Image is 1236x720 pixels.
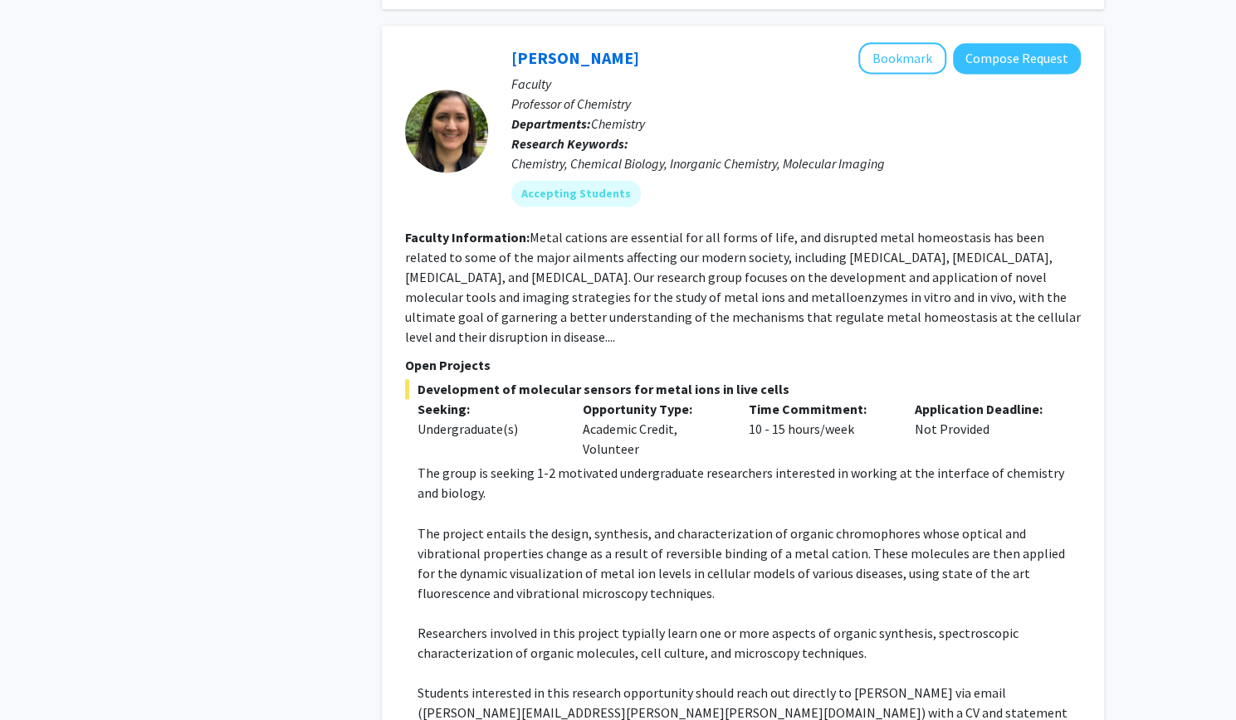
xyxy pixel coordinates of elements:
p: Open Projects [405,355,1081,375]
b: Departments: [511,115,591,132]
p: Professor of Chemistry [511,94,1081,114]
p: Faculty [511,74,1081,94]
fg-read-more: Metal cations are essential for all forms of life, and disrupted metal homeostasis has been relat... [405,229,1081,345]
b: Faculty Information: [405,229,530,246]
p: Opportunity Type: [583,399,724,419]
button: Add Daniela Buccella to Bookmarks [858,42,946,74]
iframe: Chat [12,645,71,708]
div: 10 - 15 hours/week [736,399,902,459]
span: Chemistry [591,115,645,132]
p: Time Commitment: [749,399,890,419]
p: The project entails the design, synthesis, and characterization of organic chromophores whose opt... [418,523,1081,602]
div: Chemistry, Chemical Biology, Inorganic Chemistry, Molecular Imaging [511,153,1081,173]
div: Not Provided [902,399,1068,459]
b: Research Keywords: [511,135,628,152]
span: Development of molecular sensors for metal ions in live cells [405,379,1081,399]
p: Seeking: [418,399,559,419]
p: Application Deadline: [915,399,1056,419]
div: Academic Credit, Volunteer [570,399,736,459]
a: [PERSON_NAME] [511,47,639,68]
p: Researchers involved in this project typially learn one or more aspects of organic synthesis, spe... [418,622,1081,662]
mat-chip: Accepting Students [511,180,641,207]
div: Undergraduate(s) [418,419,559,439]
button: Compose Request to Daniela Buccella [953,43,1081,74]
p: The group is seeking 1-2 motivated undergraduate researchers interested in working at the interfa... [418,463,1081,503]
